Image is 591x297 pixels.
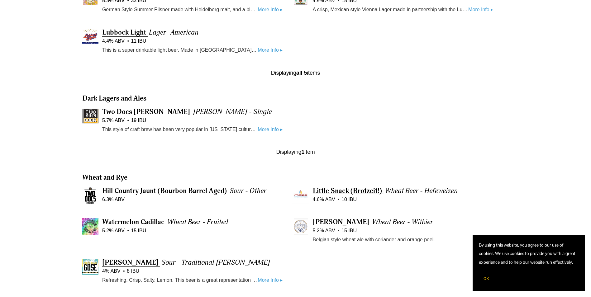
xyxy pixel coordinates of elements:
[102,196,125,203] span: 6.3% ABV
[102,46,258,54] p: This is a super drinkable light beer. Made in [GEOGRAPHIC_DATA] [GEOGRAPHIC_DATA]. Perfect for wa...
[313,218,369,226] span: [PERSON_NAME]
[302,149,305,155] b: 1
[313,236,493,244] p: Belgian style wheat ale with coriander and orange peel.
[484,276,489,281] span: OK
[82,173,509,182] h3: Wheat and Rye
[102,218,164,226] span: Watermelon Cadillac
[149,28,198,37] span: Lager- American
[127,37,146,45] span: 11 IBU
[313,6,468,14] p: A crisp, Mexican style Vienna Lager made in partnership with the Lubbock Matadors
[313,186,384,195] a: Little Snack (Brotzeit!)
[102,258,159,267] span: [PERSON_NAME]
[102,267,121,275] span: 4% ABV
[372,218,433,226] span: Wheat Beer - Witbier
[82,259,98,275] img: Chilton Gose
[127,227,146,234] span: 15 IBU
[78,69,514,77] div: Displaying items
[230,186,266,195] span: Sour - Other
[102,186,228,195] a: Hill Country Jaunt (Bourbon Barrel Aged)
[102,107,190,116] span: Two Docs [PERSON_NAME]
[102,37,125,45] span: 4.4% ABV
[82,108,98,124] img: Two Docs Bock
[102,125,258,134] p: This style of craft brew has been very popular in [US_STATE] culture for years and is our West [U...
[102,28,148,37] a: Lubbock Light
[313,218,371,226] a: [PERSON_NAME]
[293,218,309,234] img: Walt Wit
[102,117,125,124] span: 5.7% ABV
[127,117,146,124] span: 19 IBU
[479,241,579,266] p: By using this website, you agree to our use of cookies. We use cookies to provide you with a grea...
[78,148,514,156] div: Displaying item
[313,227,335,234] span: 5.2% ABV
[82,218,98,234] img: Watermelon Cadillac
[468,6,493,14] a: More Info
[102,186,227,195] span: Hill Country Jaunt (Bourbon Barrel Aged)
[258,276,283,284] a: More Info
[82,187,98,203] img: Hill Country Jaunt (Bourbon Barrel Aged)
[82,94,509,103] h3: Dark Lagers and Ales
[102,258,160,267] a: [PERSON_NAME]
[338,196,357,203] span: 10 IBU
[479,273,494,285] button: OK
[102,218,166,226] a: Watermelon Cadillac
[473,235,585,291] section: Cookie banner
[313,196,335,203] span: 4.6% ABV
[258,6,283,14] a: More Info
[102,28,146,37] span: Lubbock Light
[338,227,357,234] span: 15 IBU
[123,267,139,275] span: 8 IBU
[258,125,283,134] a: More Info
[385,186,458,195] span: Wheat Beer - Hefeweizen
[167,218,228,226] span: Wheat Beer - Fruited
[193,107,272,116] span: [PERSON_NAME] - Single
[313,186,382,195] span: Little Snack (Brotzeit!)
[102,227,125,234] span: 5.2% ABV
[293,187,309,203] img: Little Snack (Brotzeit!)
[82,29,98,45] img: Lubbock Light
[102,107,192,116] a: Two Docs [PERSON_NAME]
[102,276,258,284] p: Refreshing, Crisp, Salty, Lemon. This beer is a great representation of the local favorite cockta...
[161,258,270,267] span: Sour - Traditional [PERSON_NAME]
[258,46,283,54] a: More Info
[296,70,307,76] b: all 5
[102,6,258,14] p: German Style Summer Pilsner made with Heidelberg malt, and a blend of Hüll Melon / Mandarina Bava...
